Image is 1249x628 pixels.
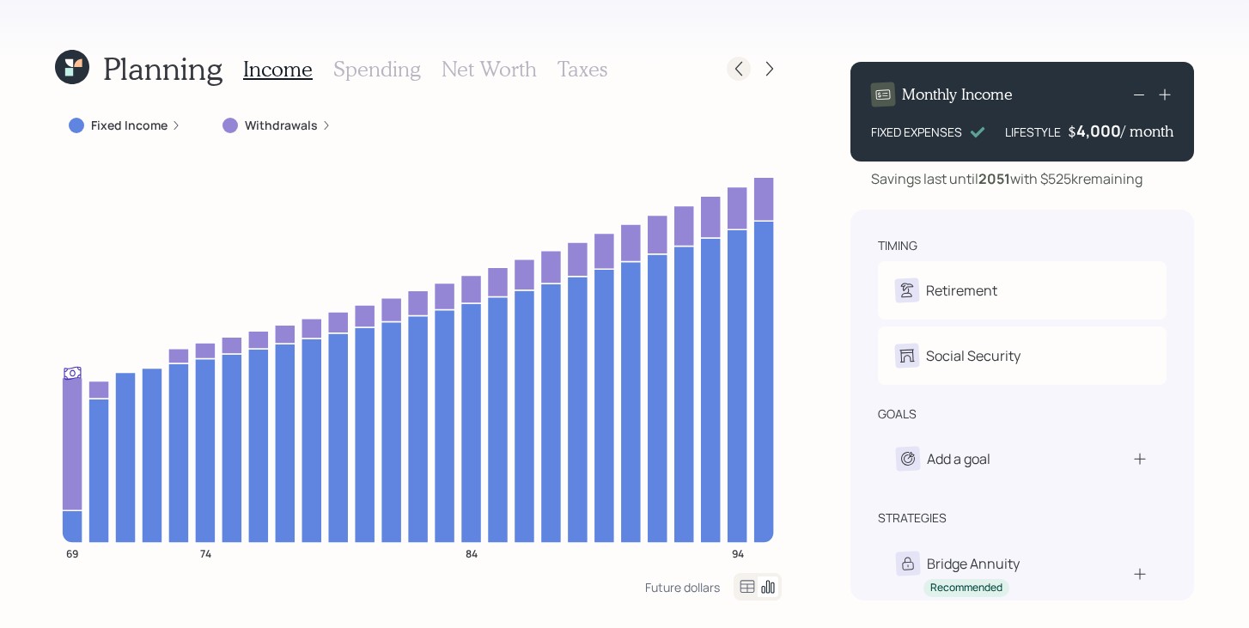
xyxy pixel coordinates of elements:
[926,280,997,301] div: Retirement
[91,117,168,134] label: Fixed Income
[732,546,744,560] tspan: 94
[557,57,607,82] h3: Taxes
[878,405,917,423] div: goals
[1076,120,1121,141] div: 4,000
[243,57,313,82] h3: Income
[878,237,917,254] div: timing
[871,168,1142,189] div: Savings last until with $525k remaining
[1121,122,1173,141] h4: / month
[1068,122,1076,141] h4: $
[245,117,318,134] label: Withdrawals
[871,123,962,141] div: FIXED EXPENSES
[66,546,78,560] tspan: 69
[930,581,1002,595] div: Recommended
[902,85,1013,104] h4: Monthly Income
[878,509,947,527] div: strategies
[927,448,990,469] div: Add a goal
[333,57,421,82] h3: Spending
[927,553,1020,574] div: Bridge Annuity
[466,546,478,560] tspan: 84
[978,169,1010,188] b: 2051
[200,546,211,560] tspan: 74
[442,57,537,82] h3: Net Worth
[645,579,720,595] div: Future dollars
[1005,123,1061,141] div: LIFESTYLE
[926,345,1021,366] div: Social Security
[103,50,222,87] h1: Planning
